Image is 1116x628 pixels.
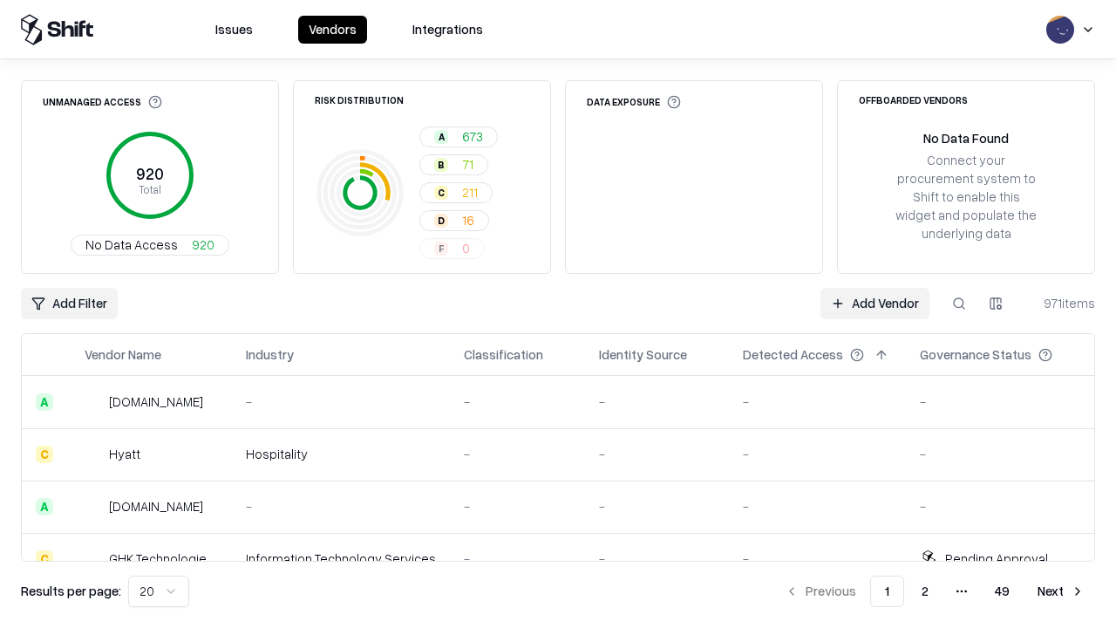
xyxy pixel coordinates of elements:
[246,445,436,463] div: Hospitality
[298,16,367,44] button: Vendors
[599,345,687,364] div: Identity Source
[743,445,892,463] div: -
[945,549,1048,568] div: Pending Approval
[246,345,294,364] div: Industry
[743,345,843,364] div: Detected Access
[36,550,53,568] div: C
[464,445,571,463] div: -
[85,550,102,568] img: GHK Technologies Inc.
[21,582,121,600] p: Results per page:
[462,211,474,229] span: 16
[774,576,1095,607] nav: pagination
[402,16,493,44] button: Integrations
[109,549,218,568] div: GHK Technologies Inc.
[434,130,448,144] div: A
[599,392,715,411] div: -
[85,345,161,364] div: Vendor Name
[139,182,161,196] tspan: Total
[599,445,715,463] div: -
[923,129,1009,147] div: No Data Found
[434,214,448,228] div: D
[743,497,892,515] div: -
[894,151,1038,243] div: Connect your procurement system to Shift to enable this widget and populate the underlying data
[434,158,448,172] div: B
[136,164,164,183] tspan: 920
[85,446,102,463] img: Hyatt
[1027,576,1095,607] button: Next
[109,497,203,515] div: [DOMAIN_NAME]
[462,127,483,146] span: 673
[246,392,436,411] div: -
[464,497,571,515] div: -
[920,392,1080,411] div: -
[36,393,53,411] div: A
[870,576,904,607] button: 1
[85,498,102,515] img: primesec.co.il
[36,446,53,463] div: C
[43,95,162,109] div: Unmanaged Access
[419,210,489,231] button: D16
[587,95,681,109] div: Data Exposure
[419,182,493,203] button: C211
[109,445,140,463] div: Hyatt
[205,16,263,44] button: Issues
[743,392,892,411] div: -
[920,345,1031,364] div: Governance Status
[419,154,488,175] button: B71
[859,95,968,105] div: Offboarded Vendors
[71,235,229,256] button: No Data Access920
[743,549,892,568] div: -
[246,497,436,515] div: -
[599,497,715,515] div: -
[920,445,1080,463] div: -
[246,549,436,568] div: Information Technology Services
[464,549,571,568] div: -
[85,235,178,254] span: No Data Access
[599,549,715,568] div: -
[464,392,571,411] div: -
[820,288,929,319] a: Add Vendor
[36,498,53,515] div: A
[981,576,1024,607] button: 49
[192,235,214,254] span: 920
[1025,294,1095,312] div: 971 items
[109,392,203,411] div: [DOMAIN_NAME]
[462,183,478,201] span: 211
[315,95,404,105] div: Risk Distribution
[464,345,543,364] div: Classification
[85,393,102,411] img: intrado.com
[462,155,473,174] span: 71
[434,186,448,200] div: C
[908,576,942,607] button: 2
[920,497,1080,515] div: -
[419,126,498,147] button: A673
[21,288,118,319] button: Add Filter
